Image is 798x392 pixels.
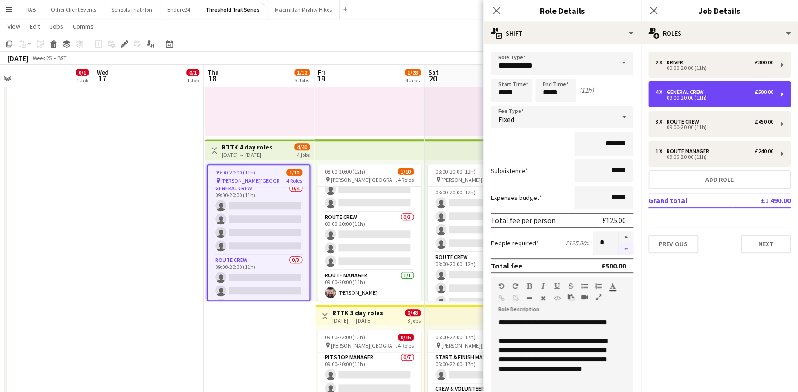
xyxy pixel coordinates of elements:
[398,334,414,341] span: 0/16
[294,69,310,76] span: 1/12
[317,164,421,301] div: 08:00-20:00 (12h)1/10 [PERSON_NAME][GEOGRAPHIC_DATA]4 RolesDriver0/209:00-20:00 (11h) Route Crew0...
[95,73,109,84] span: 17
[405,309,421,316] span: 0/48
[31,55,54,62] span: Week 25
[428,252,532,311] app-card-role: Route Crew0/308:00-20:00 (12h)
[581,293,588,301] button: Insert video
[602,216,626,225] div: £125.00
[297,150,310,158] div: 4 jobs
[49,22,63,31] span: Jobs
[498,282,505,290] button: Undo
[428,352,532,384] app-card-role: Start & Finish Manager0/105:00-22:00 (17h)
[656,148,667,155] div: 1 x
[641,5,798,17] h3: Job Details
[30,22,40,31] span: Edit
[286,169,302,176] span: 1/10
[580,86,594,94] div: (11h)
[648,235,698,253] button: Previous
[732,193,791,208] td: £1 490.00
[208,255,309,313] app-card-role: Route Crew0/309:00-20:00 (11h)
[656,89,667,95] div: 4 x
[317,167,421,212] app-card-role: Driver0/209:00-20:00 (11h)
[222,151,272,158] div: [DATE] → [DATE]
[619,243,633,255] button: Decrease
[208,183,309,255] app-card-role: General Crew0/409:00-20:00 (11h)
[595,293,602,301] button: Fullscreen
[331,176,398,183] span: [PERSON_NAME][GEOGRAPHIC_DATA]
[512,282,519,290] button: Redo
[7,54,29,63] div: [DATE]
[667,59,687,66] div: Driver
[441,176,508,183] span: [PERSON_NAME][GEOGRAPHIC_DATA]
[755,148,773,155] div: £240.00
[540,294,546,302] button: Clear Formatting
[568,282,574,290] button: Strikethrough
[565,239,589,247] div: £125.00 x
[648,170,791,189] button: Add role
[648,193,732,208] td: Grand total
[405,69,421,76] span: 1/28
[491,193,542,202] label: Expenses budget
[187,77,199,84] div: 1 Job
[221,177,286,184] span: [PERSON_NAME][GEOGRAPHIC_DATA]
[667,118,703,125] div: Route Crew
[656,95,773,100] div: 09:00-20:00 (11h)
[667,148,713,155] div: Route Manager
[57,55,67,62] div: BST
[294,143,310,150] span: 4/40
[554,282,560,290] button: Underline
[755,59,773,66] div: £300.00
[568,293,574,301] button: Paste as plain text
[656,59,667,66] div: 2 x
[198,0,267,19] button: Threshold Trail Series
[427,73,439,84] span: 20
[332,309,383,317] h3: RTTK 3 day roles
[741,235,791,253] button: Next
[69,20,97,32] a: Comms
[491,216,556,225] div: Total fee per person
[7,22,20,31] span: View
[19,0,43,19] button: RAB
[554,294,560,302] button: HTML Code
[408,316,421,324] div: 3 jobs
[405,77,420,84] div: 4 Jobs
[656,118,667,125] div: 3 x
[601,261,626,270] div: £500.00
[43,0,104,19] button: Other Client Events
[755,118,773,125] div: £450.00
[206,73,219,84] span: 18
[316,73,325,84] span: 19
[160,0,198,19] button: Endure24
[483,5,641,17] h3: Role Details
[656,66,773,70] div: 09:00-20:00 (11h)
[595,282,602,290] button: Ordered List
[491,239,539,247] label: People required
[26,20,44,32] a: Edit
[97,68,109,76] span: Wed
[428,68,439,76] span: Sat
[526,282,532,290] button: Bold
[76,77,88,84] div: 1 Job
[317,212,421,270] app-card-role: Route Crew0/309:00-20:00 (11h)
[332,317,383,324] div: [DATE] → [DATE]
[73,22,93,31] span: Comms
[318,68,325,76] span: Fri
[581,282,588,290] button: Unordered List
[619,231,633,243] button: Increase
[667,89,707,95] div: General Crew
[186,69,199,76] span: 0/1
[398,342,414,349] span: 4 Roles
[755,89,773,95] div: £500.00
[441,342,508,349] span: [PERSON_NAME][GEOGRAPHIC_DATA]
[286,177,302,184] span: 4 Roles
[207,164,310,301] app-job-card: 09:00-20:00 (11h)1/10 [PERSON_NAME][GEOGRAPHIC_DATA]4 Roles General Crew0/409:00-20:00 (11h) Rout...
[398,168,414,175] span: 1/10
[331,342,398,349] span: [PERSON_NAME][GEOGRAPHIC_DATA]
[428,164,532,301] app-job-card: 08:00-20:00 (12h)1/10 [PERSON_NAME][GEOGRAPHIC_DATA]4 Roles General Crew0/408:00-20:00 (12h) Rout...
[295,77,309,84] div: 3 Jobs
[435,168,476,175] span: 08:00-20:00 (12h)
[609,282,616,290] button: Text Color
[104,0,160,19] button: Schools Triathlon
[4,20,24,32] a: View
